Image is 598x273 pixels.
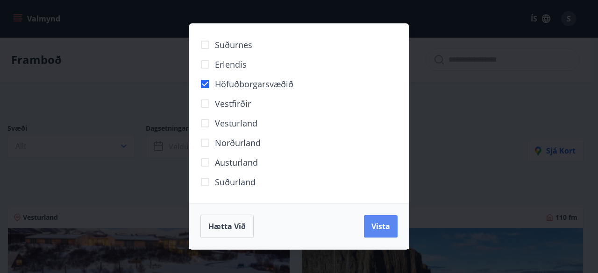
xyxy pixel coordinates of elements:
[215,98,251,110] span: Vestfirðir
[215,117,257,129] span: Vesturland
[215,39,252,51] span: Suðurnes
[215,176,256,188] span: Suðurland
[364,215,398,238] button: Vista
[215,58,247,70] span: Erlendis
[371,221,390,231] span: Vista
[215,78,293,90] span: Höfuðborgarsvæðið
[200,215,254,238] button: Hætta við
[208,221,246,231] span: Hætta við
[215,137,261,149] span: Norðurland
[215,156,258,168] span: Austurland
